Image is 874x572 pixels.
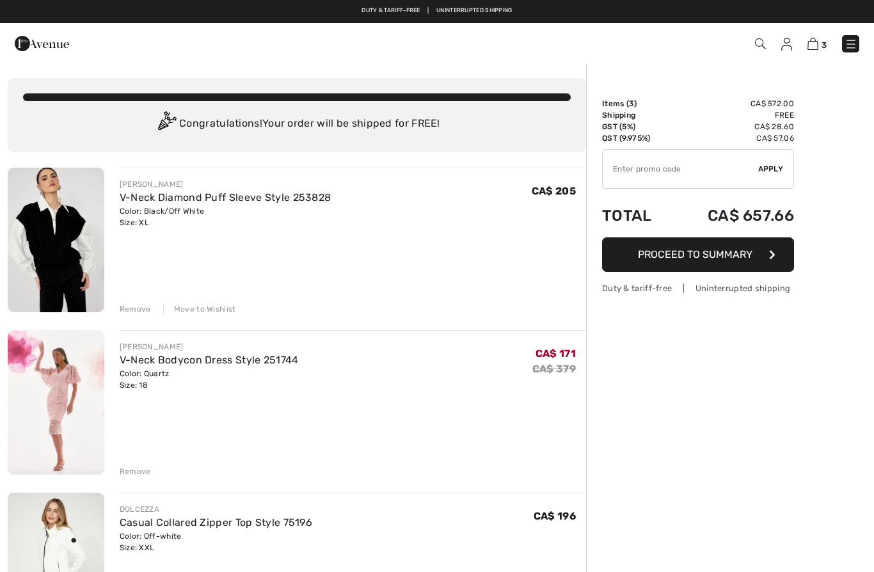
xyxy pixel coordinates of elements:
div: [PERSON_NAME] [120,179,331,190]
div: Color: Black/Off White Size: XL [120,205,331,228]
span: CA$ 205 [532,185,576,197]
td: CA$ 572.00 [672,98,794,109]
td: CA$ 28.60 [672,121,794,132]
td: Shipping [602,109,672,121]
a: 3 [807,36,827,51]
td: CA$ 657.66 [672,194,794,237]
td: Total [602,194,672,237]
a: V-Neck Bodycon Dress Style 251744 [120,354,299,366]
td: Free [672,109,794,121]
td: GST (5%) [602,121,672,132]
div: Color: Quartz Size: 18 [120,368,299,391]
span: Proceed to Summary [638,248,752,260]
span: 3 [629,99,634,108]
td: CA$ 57.06 [672,132,794,144]
img: Menu [845,38,857,51]
td: QST (9.975%) [602,132,672,144]
div: Color: Off-white Size: XXL [120,530,312,553]
div: Congratulations! Your order will be shipped for FREE! [23,111,571,137]
span: CA$ 171 [536,347,576,360]
div: [PERSON_NAME] [120,341,299,353]
div: Remove [120,303,151,315]
input: Promo code [603,150,758,188]
s: CA$ 379 [532,363,576,375]
a: Casual Collared Zipper Top Style 75196 [120,516,312,528]
img: V-Neck Diamond Puff Sleeve Style 253828 [8,168,104,312]
span: CA$ 196 [534,510,576,522]
span: 3 [822,40,827,50]
img: 1ère Avenue [15,31,69,56]
button: Proceed to Summary [602,237,794,272]
div: DOLCEZZA [120,504,312,515]
a: V-Neck Diamond Puff Sleeve Style 253828 [120,191,331,203]
div: Move to Wishlist [163,303,236,315]
span: Apply [758,163,784,175]
img: My Info [781,38,792,51]
a: 1ère Avenue [15,36,69,49]
img: V-Neck Bodycon Dress Style 251744 [8,330,104,475]
td: Items ( ) [602,98,672,109]
img: Search [755,38,766,49]
div: Duty & tariff-free | Uninterrupted shipping [602,282,794,294]
div: Remove [120,466,151,477]
img: Shopping Bag [807,38,818,50]
img: Congratulation2.svg [154,111,179,137]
